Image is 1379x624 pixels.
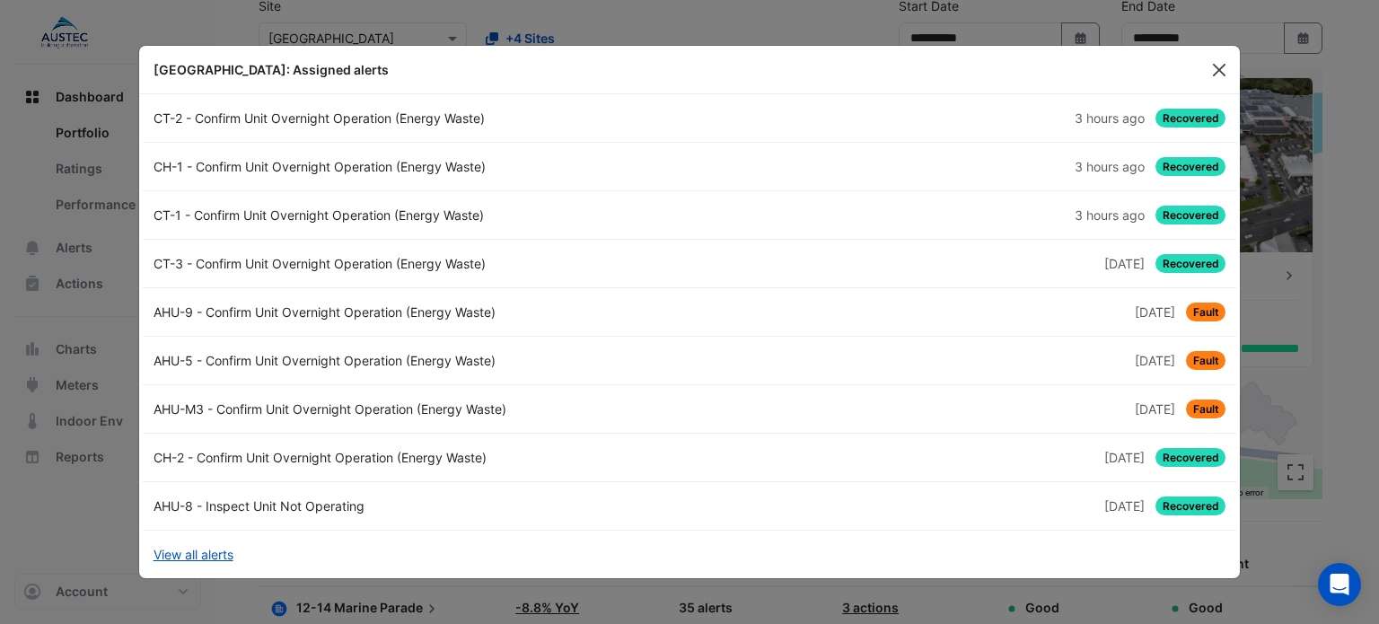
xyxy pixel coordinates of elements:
span: Fault [1186,400,1226,418]
span: Tue 07-Oct-2025 06:00 AEST [1135,304,1175,320]
span: Thu 09-Oct-2025 05:15 AEST [1075,110,1145,126]
div: AHU-5 - Confirm Unit Overnight Operation (Energy Waste) [143,351,689,370]
span: Fault [1186,351,1226,370]
span: Recovered [1155,109,1226,127]
span: Mon 06-Oct-2025 23:16 AEST [1104,450,1145,465]
div: AHU-9 - Confirm Unit Overnight Operation (Energy Waste) [143,303,689,321]
span: Thu 09-Oct-2025 05:15 AEST [1075,207,1145,223]
div: CT-1 - Confirm Unit Overnight Operation (Energy Waste) [143,206,689,224]
span: Fault [1186,303,1226,321]
span: Tue 07-Oct-2025 06:00 AEST [1135,353,1175,368]
div: AHU-M3 - Confirm Unit Overnight Operation (Energy Waste) [143,400,689,418]
div: CT-2 - Confirm Unit Overnight Operation (Energy Waste) [143,109,689,127]
div: CT-3 - Confirm Unit Overnight Operation (Energy Waste) [143,254,689,273]
div: Open Intercom Messenger [1318,563,1361,606]
span: Recovered [1155,497,1226,515]
button: Close [1206,57,1233,83]
span: Recovered [1155,254,1226,273]
b: [GEOGRAPHIC_DATA]: Assigned alerts [154,62,389,77]
a: View all alerts [154,545,233,564]
span: Tue 07-Oct-2025 06:00 AEST [1135,401,1175,417]
span: Tue 07-Oct-2025 23:45 AEST [1104,256,1145,271]
span: Thu 09-Oct-2025 05:15 AEST [1075,159,1145,174]
span: Sun 28-Sep-2025 15:15 AEST [1104,498,1145,514]
span: Recovered [1155,157,1226,176]
div: CH-2 - Confirm Unit Overnight Operation (Energy Waste) [143,448,689,467]
div: AHU-8 - Inspect Unit Not Operating [143,497,689,515]
div: CH-1 - Confirm Unit Overnight Operation (Energy Waste) [143,157,689,176]
span: Recovered [1155,448,1226,467]
span: Recovered [1155,206,1226,224]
